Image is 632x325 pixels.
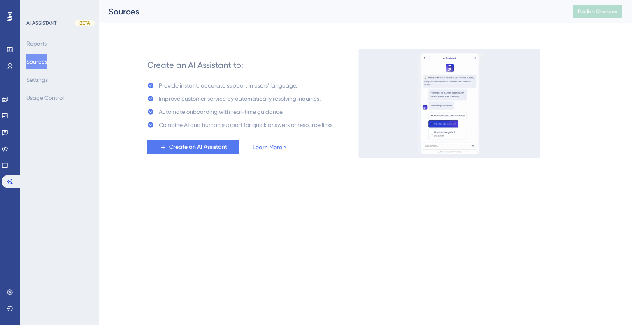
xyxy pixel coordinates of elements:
button: Publish Changes [573,5,622,18]
button: Settings [26,72,48,87]
button: Usage Control [26,90,64,105]
span: Create an AI Assistant [169,142,227,152]
a: Learn More > [253,142,286,152]
button: Create an AI Assistant [147,140,239,154]
img: 536038c8a6906fa413afa21d633a6c1c.gif [358,49,540,158]
div: AI ASSISTANT [26,20,56,26]
div: Sources [109,6,552,17]
div: BETA [75,20,95,26]
span: Publish Changes [578,8,617,15]
div: Combine AI and human support for quick answers or resource links. [159,120,334,130]
div: Provide instant, accurate support in users' language. [159,81,297,90]
div: Improve customer service by automatically resolving inquiries. [159,94,321,104]
div: Automate onboarding with real-time guidance. [159,107,283,117]
div: Create an AI Assistant to: [147,59,243,71]
button: Reports [26,36,47,51]
button: Sources [26,54,47,69]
